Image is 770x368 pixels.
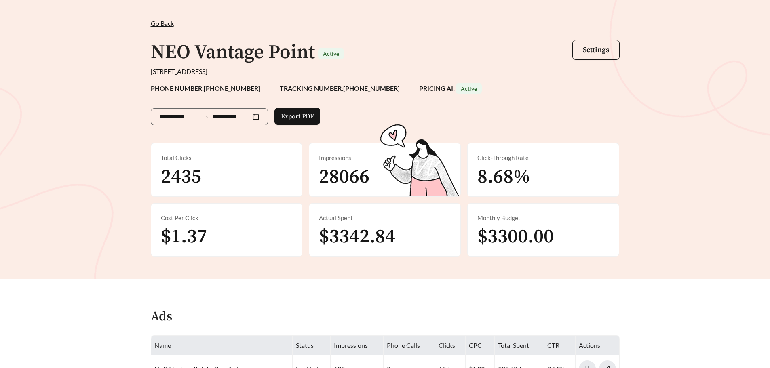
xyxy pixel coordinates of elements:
[319,225,395,249] span: $3342.84
[202,114,209,121] span: swap-right
[151,310,172,324] h4: Ads
[477,225,554,249] span: $3300.00
[572,40,620,60] button: Settings
[151,19,174,27] span: Go Back
[477,153,609,162] div: Click-Through Rate
[202,113,209,120] span: to
[161,225,207,249] span: $1.37
[477,213,609,223] div: Monthly Budget
[161,213,293,223] div: Cost Per Click
[161,165,201,189] span: 2435
[435,336,466,355] th: Clicks
[419,84,482,92] strong: PRICING AI:
[583,45,609,55] span: Settings
[477,165,530,189] span: 8.68%
[323,50,339,57] span: Active
[151,67,620,76] div: [STREET_ADDRESS]
[319,153,451,162] div: Impressions
[319,165,369,189] span: 28066
[495,336,544,355] th: Total Spent
[547,341,559,349] span: CTR
[161,153,293,162] div: Total Clicks
[384,336,435,355] th: Phone Calls
[280,84,400,92] strong: TRACKING NUMBER: [PHONE_NUMBER]
[461,85,477,92] span: Active
[319,213,451,223] div: Actual Spent
[274,108,320,125] button: Export PDF
[576,336,620,355] th: Actions
[469,341,482,349] span: CPC
[293,336,331,355] th: Status
[151,40,315,65] h1: NEO Vantage Point
[331,336,384,355] th: Impressions
[281,111,314,121] span: Export PDF
[151,336,293,355] th: Name
[151,84,260,92] strong: PHONE NUMBER: [PHONE_NUMBER]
